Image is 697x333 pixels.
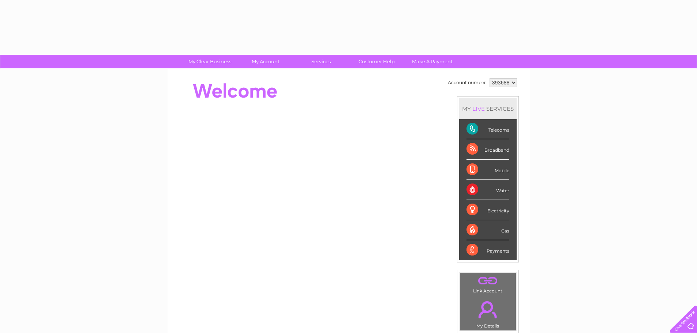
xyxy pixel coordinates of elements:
[466,220,509,240] div: Gas
[466,119,509,139] div: Telecoms
[235,55,296,68] a: My Account
[466,200,509,220] div: Electricity
[291,55,351,68] a: Services
[462,275,514,287] a: .
[466,240,509,260] div: Payments
[459,98,517,119] div: MY SERVICES
[466,139,509,159] div: Broadband
[402,55,462,68] a: Make A Payment
[460,272,516,295] td: Link Account
[460,295,516,331] td: My Details
[346,55,407,68] a: Customer Help
[471,105,486,112] div: LIVE
[446,76,488,89] td: Account number
[466,180,509,200] div: Water
[466,160,509,180] div: Mobile
[462,297,514,322] a: .
[180,55,240,68] a: My Clear Business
